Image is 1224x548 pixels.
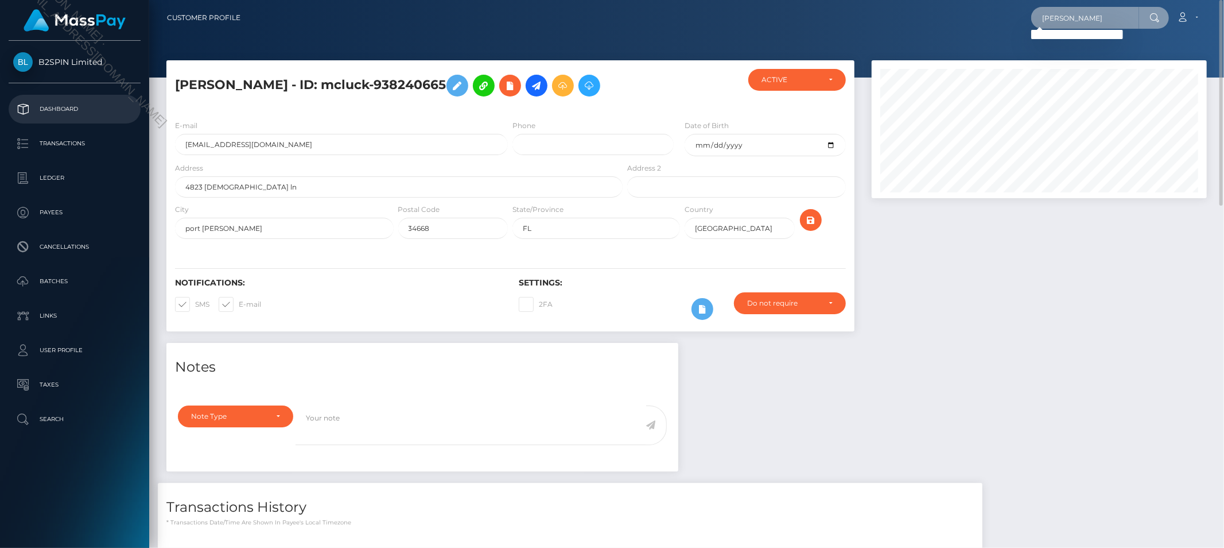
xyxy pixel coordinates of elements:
[191,412,267,421] div: Note Type
[175,121,197,131] label: E-mail
[512,121,535,131] label: Phone
[13,52,33,72] img: B2SPIN Limited
[748,69,846,91] button: ACTIVE
[526,75,547,97] a: Initiate Payout
[9,164,141,192] a: Ledger
[175,357,670,377] h4: Notes
[1031,7,1139,29] input: Search...
[685,121,729,131] label: Date of Birth
[13,169,136,187] p: Ledger
[9,57,141,67] span: B2SPIN Limited
[13,273,136,290] p: Batches
[13,342,136,359] p: User Profile
[9,371,141,399] a: Taxes
[9,405,141,434] a: Search
[9,267,141,296] a: Batches
[9,302,141,330] a: Links
[512,204,564,215] label: State/Province
[761,75,819,84] div: ACTIVE
[9,198,141,227] a: Payees
[13,376,136,393] p: Taxes
[13,101,136,118] p: Dashboard
[9,233,141,261] a: Cancellations
[9,336,141,365] a: User Profile
[175,163,203,173] label: Address
[166,518,974,527] p: * Transactions date/time are shown in payee's local timezone
[24,9,126,32] img: MassPay Logo
[13,135,136,152] p: Transactions
[13,204,136,221] p: Payees
[175,69,616,102] h5: [PERSON_NAME] - ID: mcluck-938240665
[175,204,189,215] label: City
[9,95,141,124] a: Dashboard
[13,307,136,325] p: Links
[219,297,261,312] label: E-mail
[519,278,845,288] h6: Settings:
[175,297,209,312] label: SMS
[13,411,136,428] p: Search
[167,6,240,30] a: Customer Profile
[519,297,553,312] label: 2FA
[734,292,846,314] button: Do not require
[398,204,440,215] label: Postal Code
[175,278,502,288] h6: Notifications:
[685,204,713,215] label: Country
[166,497,974,518] h4: Transactions History
[627,163,661,173] label: Address 2
[178,406,293,427] button: Note Type
[13,238,136,256] p: Cancellations
[9,129,141,158] a: Transactions
[747,299,819,308] div: Do not require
